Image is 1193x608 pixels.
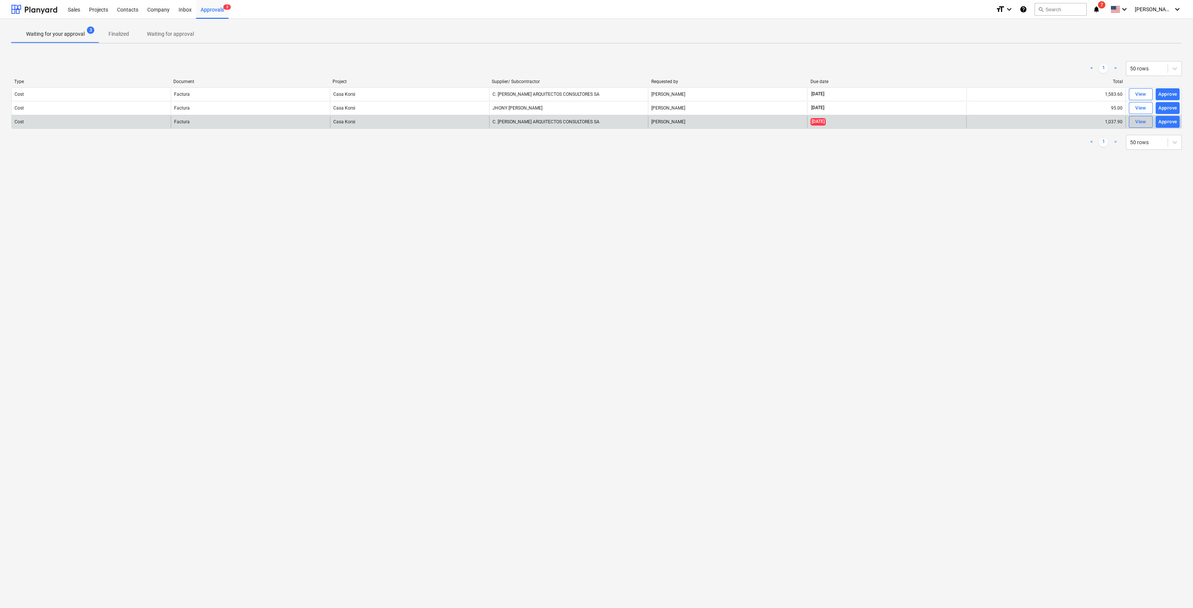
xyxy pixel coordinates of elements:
div: Cost [15,92,24,97]
i: notifications [1093,5,1100,14]
button: Approve [1156,116,1180,128]
div: Factura [174,119,190,124]
div: 95.00 [966,102,1126,114]
button: View [1129,102,1153,114]
i: Knowledge base [1020,5,1027,14]
div: JHONY [PERSON_NAME] [489,102,648,114]
div: Approve [1158,90,1177,99]
div: Cost [15,119,24,124]
div: Approve [1158,118,1177,126]
button: Approve [1156,88,1180,100]
i: keyboard_arrow_down [1120,5,1129,14]
span: search [1038,6,1044,12]
div: Project [333,79,486,84]
div: 1,037.90 [966,116,1126,128]
div: View [1135,104,1146,113]
span: [DATE] [810,91,825,97]
div: Type [14,79,167,84]
a: Page 1 is your current page [1099,138,1108,147]
div: C. [PERSON_NAME] ARQUITECTOS CONSULTORES SA [489,88,648,100]
span: Casa Korsi [333,105,355,111]
button: Approve [1156,102,1180,114]
div: Due date [810,79,964,84]
div: Supplier/ Subcontractor [492,79,645,84]
span: [PERSON_NAME] [1135,6,1172,12]
p: Waiting for approval [147,30,194,38]
div: Requested by [651,79,805,84]
div: Factura [174,105,190,111]
div: C. [PERSON_NAME] ARQUITECTOS CONSULTORES SA [489,116,648,128]
a: Next page [1111,138,1120,147]
div: 1,583.60 [966,88,1126,100]
a: Page 1 is your current page [1099,64,1108,73]
i: keyboard_arrow_down [1173,5,1182,14]
div: [PERSON_NAME] [648,116,807,128]
div: View [1135,118,1146,126]
i: format_size [996,5,1005,14]
span: [DATE] [810,105,825,111]
button: View [1129,116,1153,128]
iframe: Chat Widget [1156,572,1193,608]
button: Search [1035,3,1087,16]
div: Cost [15,105,24,111]
p: Waiting for your approval [26,30,85,38]
span: [DATE] [810,118,826,125]
span: 3 [223,4,231,10]
span: 7 [1098,1,1105,9]
div: Document [173,79,327,84]
span: Casa Korsi [333,92,355,97]
div: Widget de chat [1156,572,1193,608]
div: View [1135,90,1146,99]
i: keyboard_arrow_down [1005,5,1014,14]
div: Total [970,79,1123,84]
a: Previous page [1087,138,1096,147]
div: Factura [174,92,190,97]
a: Previous page [1087,64,1096,73]
span: Casa Korsi [333,119,355,124]
span: 3 [87,26,94,34]
div: [PERSON_NAME] [648,102,807,114]
button: View [1129,88,1153,100]
div: Approve [1158,104,1177,113]
p: Finalized [108,30,129,38]
div: [PERSON_NAME] [648,88,807,100]
a: Next page [1111,64,1120,73]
